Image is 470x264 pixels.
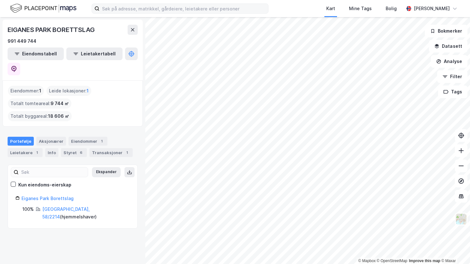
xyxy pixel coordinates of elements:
a: [GEOGRAPHIC_DATA], 58/2214 [42,206,90,219]
button: Filter [437,70,467,83]
span: 1 [87,87,89,95]
div: Eiendommer : [8,86,44,96]
div: Totalt byggareal : [8,111,72,121]
button: Tags [438,85,467,98]
button: Eiendomstabell [8,47,64,60]
div: EIGANES PARK BORETTSLAG [8,25,96,35]
div: [PERSON_NAME] [414,5,450,12]
button: Ekspander [92,167,121,177]
div: Leietakere [8,148,43,157]
img: logo.f888ab2527a4732fd821a326f86c7f29.svg [10,3,76,14]
div: 1 [99,138,105,144]
div: 1 [124,149,130,156]
a: Improve this map [409,259,440,263]
button: Analyse [431,55,467,68]
span: 18 606 ㎡ [48,112,69,120]
button: Leietakertabell [66,47,123,60]
div: Leide lokasjoner : [46,86,91,96]
div: Bolig [386,5,397,12]
a: OpenStreetMap [377,259,407,263]
div: 100% [22,205,34,213]
div: ( hjemmelshaver ) [42,205,130,221]
div: Totalt tomteareal : [8,98,71,109]
div: Transaksjoner [89,148,133,157]
input: Søk på adresse, matrikkel, gårdeiere, leietakere eller personer [99,4,268,13]
div: 6 [78,149,84,156]
div: Info [45,148,58,157]
a: Eiganes Park Borettslag [21,196,74,201]
iframe: Chat Widget [438,234,470,264]
div: 991 449 744 [8,37,36,45]
button: Bokmerker [425,25,467,37]
div: Kart [326,5,335,12]
div: Mine Tags [349,5,372,12]
div: 1 [34,149,40,156]
div: Portefølje [8,137,34,146]
a: Mapbox [358,259,376,263]
img: Z [455,213,467,225]
span: 1 [39,87,41,95]
input: Søk [19,167,88,177]
div: Eiendommer [69,137,107,146]
div: Kun eiendoms-eierskap [18,181,71,189]
span: 9 744 ㎡ [51,100,69,107]
div: Styret [61,148,87,157]
div: Aksjonærer [36,137,66,146]
button: Datasett [429,40,467,53]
